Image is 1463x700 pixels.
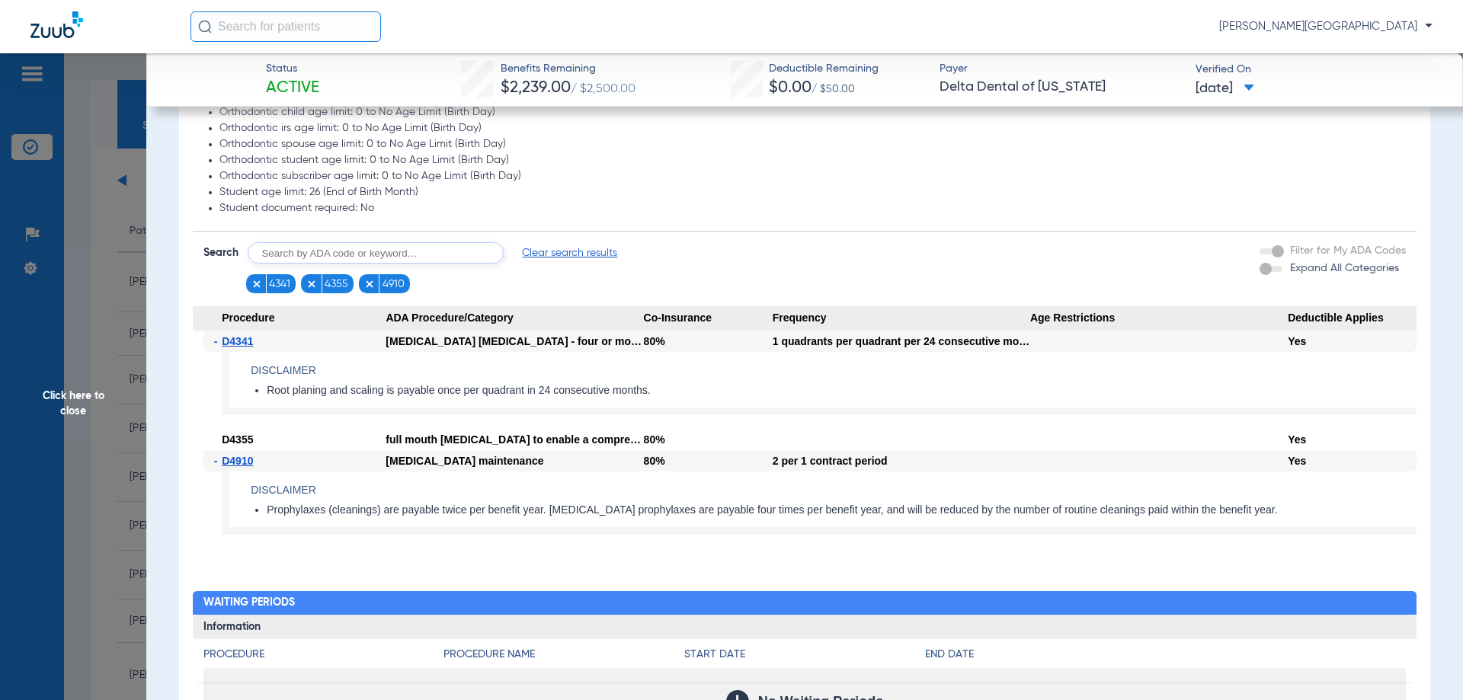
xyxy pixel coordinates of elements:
[190,11,381,42] input: Search for patients
[248,242,504,264] input: Search by ADA code or keyword…
[266,78,319,99] span: Active
[386,306,643,331] span: ADA Procedure/Category
[383,276,405,292] span: 4910
[267,384,1417,398] li: Root planing and scaling is payable once per quadrant in 24 consecutive months.
[251,482,1417,498] h4: Disclaimer
[386,331,643,352] div: [MEDICAL_DATA] [MEDICAL_DATA] - four or more teeth per quadrant
[203,647,444,668] app-breakdown-title: Procedure
[925,647,1406,668] app-breakdown-title: End Date
[773,306,1030,331] span: Frequency
[214,331,222,352] span: -
[1387,627,1463,700] iframe: Chat Widget
[1287,243,1406,259] label: Filter for My ADA Codes
[214,450,222,471] span: -
[773,450,1030,471] div: 2 per 1 contract period
[644,331,773,352] div: 80%
[386,450,643,471] div: [MEDICAL_DATA] maintenance
[644,429,773,450] div: 80%
[501,61,635,77] span: Benefits Remaining
[940,78,1183,97] span: Delta Dental of [US_STATE]
[386,429,643,450] div: full mouth [MEDICAL_DATA] to enable a comprehensive evaluation and diagnosis on a subsequent visit
[644,306,773,331] span: Co-Insurance
[1288,429,1417,450] div: Yes
[269,276,290,292] span: 4341
[266,61,319,77] span: Status
[306,279,317,289] img: x.svg
[30,11,83,38] img: Zuub Logo
[1219,19,1433,34] span: [PERSON_NAME][GEOGRAPHIC_DATA]
[325,276,348,292] span: 4355
[1288,306,1417,331] span: Deductible Applies
[571,83,635,95] span: / $2,500.00
[219,186,1407,200] li: Student age limit: 26 (End of Birth Month)
[203,647,444,663] h4: Procedure
[1030,306,1288,331] span: Age Restrictions
[193,591,1417,615] h2: Waiting Periods
[364,279,375,289] img: x.svg
[222,455,253,467] span: D4910
[267,503,1417,517] li: Prophylaxes (cleanings) are payable twice per benefit year. [MEDICAL_DATA] prophylaxes are payabl...
[219,106,1407,120] li: Orthodontic child age limit: 0 to No Age Limit (Birth Day)
[501,80,571,96] span: $2,239.00
[443,647,684,663] h4: Procedure Name
[1288,450,1417,471] div: Yes
[219,170,1407,184] li: Orthodontic subscriber age limit: 0 to No Age Limit (Birth Day)
[1196,79,1254,98] span: [DATE]
[684,647,925,663] h4: Start Date
[684,647,925,668] app-breakdown-title: Start Date
[193,615,1417,639] h3: Information
[203,245,238,261] span: Search
[193,306,386,331] span: Procedure
[925,647,1406,663] h4: End Date
[773,331,1030,352] div: 1 quadrants per quadrant per 24 consecutive months
[222,433,253,446] span: D4355
[443,647,684,668] app-breakdown-title: Procedure Name
[251,363,1417,379] h4: Disclaimer
[219,154,1407,168] li: Orthodontic student age limit: 0 to No Age Limit (Birth Day)
[1288,331,1417,352] div: Yes
[644,450,773,471] div: 80%
[769,80,812,96] span: $0.00
[1290,263,1399,273] span: Expand All Categories
[522,245,617,261] span: Clear search results
[251,279,262,289] img: x.svg
[198,20,212,34] img: Search Icon
[219,138,1407,152] li: Orthodontic spouse age limit: 0 to No Age Limit (Birth Day)
[1196,62,1439,78] span: Verified On
[222,335,253,347] span: D4341
[812,84,855,94] span: / $50.00
[940,61,1183,77] span: Payer
[219,202,1407,216] li: Student document required: No
[219,122,1407,136] li: Orthodontic irs age limit: 0 to No Age Limit (Birth Day)
[769,61,879,77] span: Deductible Remaining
